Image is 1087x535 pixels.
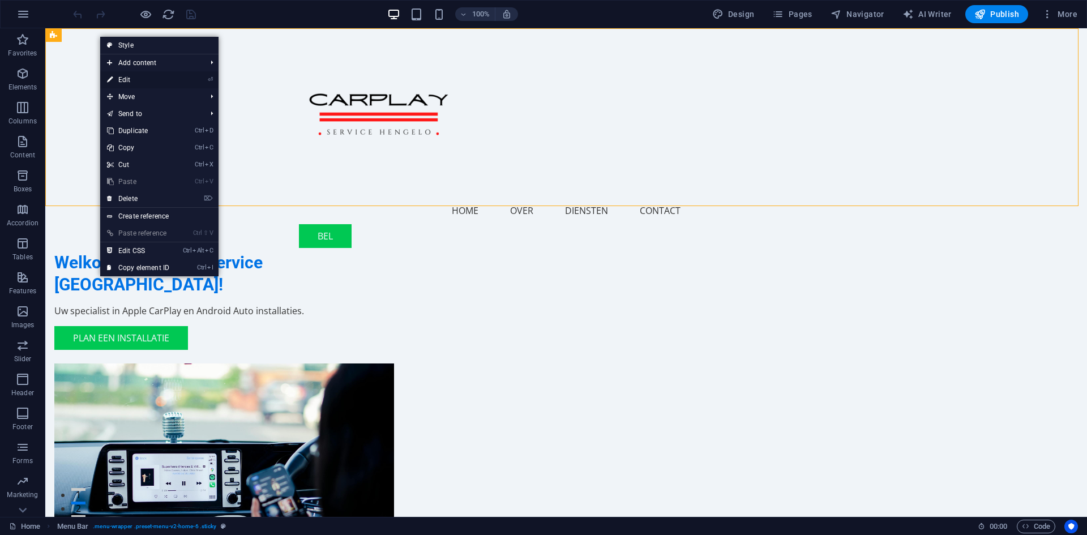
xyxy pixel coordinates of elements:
[8,49,37,58] p: Favorites
[974,8,1019,20] span: Publish
[205,161,213,168] i: X
[207,264,213,271] i: I
[12,456,33,465] p: Forms
[990,520,1007,533] span: 00 00
[12,252,33,262] p: Tables
[902,8,952,20] span: AI Writer
[195,161,204,168] i: Ctrl
[8,117,37,126] p: Columns
[772,8,812,20] span: Pages
[998,522,999,530] span: :
[100,225,176,242] a: Ctrl⇧VPaste reference
[100,88,202,105] span: Move
[708,5,759,23] button: Design
[195,178,204,185] i: Ctrl
[1022,520,1050,533] span: Code
[9,286,36,296] p: Features
[100,105,202,122] a: Send to
[100,173,176,190] a: CtrlVPaste
[100,122,176,139] a: CtrlDDuplicate
[209,229,213,237] i: V
[203,229,208,237] i: ⇧
[100,190,176,207] a: ⌦Delete
[100,156,176,173] a: CtrlXCut
[831,8,884,20] span: Navigator
[455,7,495,21] button: 100%
[205,178,213,185] i: V
[26,487,40,490] button: 3
[100,54,202,71] span: Add content
[708,5,759,23] div: Design (Ctrl+Alt+Y)
[208,76,213,83] i: ⏎
[12,422,33,431] p: Footer
[100,139,176,156] a: CtrlCCopy
[1037,5,1082,23] button: More
[197,264,206,271] i: Ctrl
[712,8,755,20] span: Design
[100,37,219,54] a: Style
[100,242,176,259] a: CtrlAltCEdit CSS
[502,9,512,19] i: On resize automatically adjust zoom level to fit chosen device.
[195,144,204,151] i: Ctrl
[139,7,152,21] button: Click here to leave preview mode and continue editing
[192,247,204,254] i: Alt
[472,7,490,21] h6: 100%
[205,247,213,254] i: C
[93,520,216,533] span: . menu-wrapper .preset-menu-v2-home-6 .sticky
[14,354,32,363] p: Slider
[204,195,213,202] i: ⌦
[898,5,956,23] button: AI Writer
[26,460,40,463] button: 1
[11,388,34,397] p: Header
[9,520,40,533] a: Click to cancel selection. Double-click to open Pages
[768,5,816,23] button: Pages
[100,259,176,276] a: CtrlICopy element ID
[221,523,226,529] i: This element is a customizable preset
[14,185,32,194] p: Boxes
[1017,520,1055,533] button: Code
[11,320,35,329] p: Images
[7,490,38,499] p: Marketing
[826,5,889,23] button: Navigator
[7,219,38,228] p: Accordion
[205,127,213,134] i: D
[162,8,175,21] i: Reload page
[193,229,202,237] i: Ctrl
[100,71,176,88] a: ⏎Edit
[965,5,1028,23] button: Publish
[10,151,35,160] p: Content
[1042,8,1077,20] span: More
[8,83,37,92] p: Elements
[57,520,226,533] nav: breadcrumb
[100,208,219,225] a: Create reference
[183,247,192,254] i: Ctrl
[26,473,40,476] button: 2
[205,144,213,151] i: C
[195,127,204,134] i: Ctrl
[57,520,89,533] span: Click to select. Double-click to edit
[161,7,175,21] button: reload
[978,520,1008,533] h6: Session time
[1064,520,1078,533] button: Usercentrics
